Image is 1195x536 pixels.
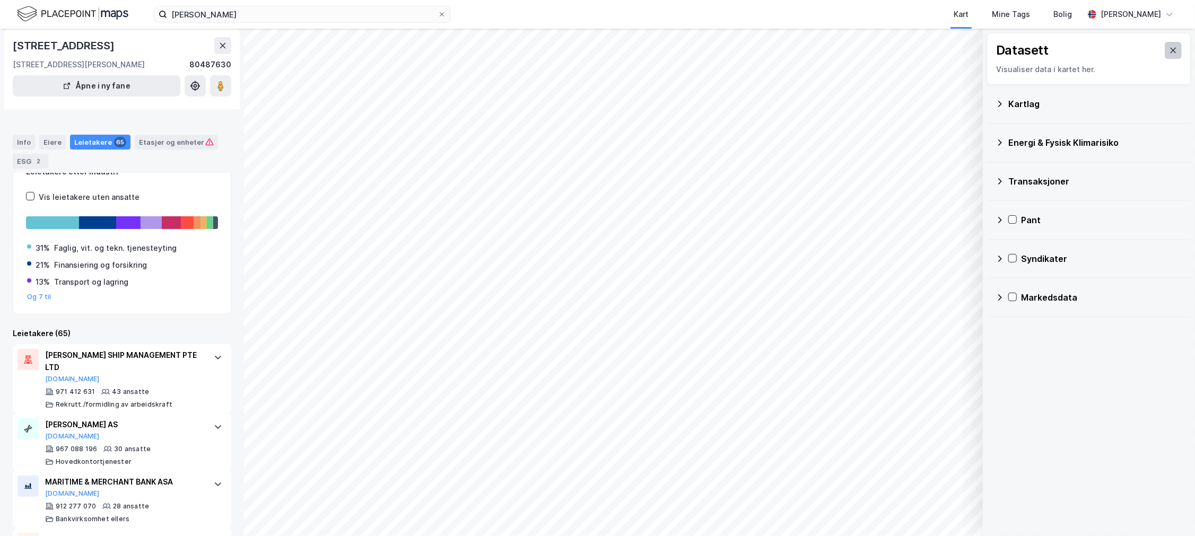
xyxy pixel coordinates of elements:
div: Bolig [1053,8,1072,21]
div: Finansiering og forsikring [54,259,147,271]
div: Etasjer og enheter [139,137,214,147]
div: 28 ansatte [113,502,149,511]
div: Transport og lagring [54,276,128,288]
div: Mine Tags [992,8,1030,21]
div: 65 [114,137,126,147]
div: 30 ansatte [114,445,151,453]
button: Og 7 til [27,293,51,301]
div: [PERSON_NAME] [1101,8,1161,21]
div: MARITIME & MERCHANT BANK ASA [45,476,203,488]
div: [PERSON_NAME] AS [45,418,203,431]
button: [DOMAIN_NAME] [45,489,100,498]
div: Info [13,135,35,150]
div: Kart [954,8,969,21]
div: 43 ansatte [112,388,149,396]
div: Syndikater [1021,252,1182,265]
div: 13% [36,276,50,288]
div: Rekrutt./formidling av arbeidskraft [56,400,172,409]
div: 21% [36,259,50,271]
div: 2 [33,156,44,166]
div: Vis leietakere uten ansatte [39,191,139,204]
div: Pant [1021,214,1182,226]
img: logo.f888ab2527a4732fd821a326f86c7f29.svg [17,5,128,23]
div: 971 412 631 [56,388,95,396]
div: Energi & Fysisk Klimarisiko [1008,136,1182,149]
div: Kartlag [1008,98,1182,110]
iframe: Chat Widget [1142,485,1195,536]
div: Datasett [996,42,1049,59]
div: Leietakere [70,135,130,150]
div: Leietakere (65) [13,327,231,340]
div: 31% [36,242,50,254]
button: [DOMAIN_NAME] [45,375,100,383]
div: Transaksjoner [1008,175,1182,188]
div: ESG [13,154,48,169]
div: [PERSON_NAME] SHIP MANAGEMENT PTE LTD [45,349,203,374]
div: [STREET_ADDRESS] [13,37,117,54]
div: 80487630 [189,58,231,71]
div: Bankvirksomhet ellers [56,515,129,523]
button: [DOMAIN_NAME] [45,432,100,441]
div: Faglig, vit. og tekn. tjenesteyting [54,242,177,254]
div: 967 088 196 [56,445,97,453]
div: 912 277 070 [56,502,96,511]
div: Eiere [39,135,66,150]
button: Åpne i ny fane [13,75,180,96]
div: Markedsdata [1021,291,1182,304]
div: Visualiser data i kartet her. [996,63,1182,76]
input: Søk på adresse, matrikkel, gårdeiere, leietakere eller personer [167,6,438,22]
div: Hovedkontortjenester [56,458,132,466]
div: [STREET_ADDRESS][PERSON_NAME] [13,58,145,71]
div: Kontrollprogram for chat [1142,485,1195,536]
